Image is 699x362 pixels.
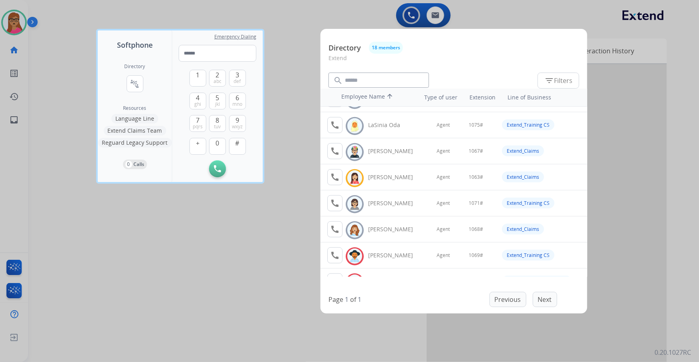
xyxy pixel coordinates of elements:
[232,101,242,107] span: mno
[123,160,147,169] button: 0Calls
[216,138,220,148] span: 0
[111,114,158,123] button: Language Line
[330,172,340,182] mat-icon: call
[502,172,544,182] div: Extend_Claims
[216,93,220,103] span: 5
[368,173,422,181] div: [PERSON_NAME]
[469,252,483,259] span: 1069#
[330,120,340,130] mat-icon: call
[437,252,450,259] span: Agent
[196,115,199,125] span: 7
[437,122,450,128] span: Agent
[117,39,153,51] span: Softphone
[368,251,422,259] div: [PERSON_NAME]
[330,251,340,260] mat-icon: call
[232,123,243,130] span: wxyz
[209,70,226,87] button: 2abc
[214,165,221,172] img: call-button
[437,148,450,154] span: Agent
[469,200,483,206] span: 1071#
[337,89,409,106] th: Employee Name
[98,138,172,148] button: Reguard Legacy Support
[229,70,246,87] button: 3def
[502,276,572,287] div: Extend_Shipping Protection
[236,138,240,148] span: #
[544,76,554,85] mat-icon: filter_list
[368,225,422,233] div: [PERSON_NAME]
[215,101,220,107] span: jkl
[350,295,356,304] p: of
[330,146,340,156] mat-icon: call
[209,115,226,132] button: 8tuv
[196,70,199,80] span: 1
[196,138,199,148] span: +
[134,161,145,168] p: Calls
[189,93,206,109] button: 4ghi
[469,174,483,180] span: 1063#
[214,78,222,85] span: abc
[502,198,554,208] div: Extend_Training CS
[437,226,450,233] span: Agent
[465,89,500,105] th: Extension
[236,115,239,125] span: 9
[125,161,132,168] p: 0
[502,119,554,130] div: Extend_Training CS
[437,200,450,206] span: Agent
[189,115,206,132] button: 7pqrs
[236,93,239,103] span: 6
[504,89,583,105] th: Line of Business
[216,115,220,125] span: 8
[216,70,220,80] span: 2
[368,147,422,155] div: [PERSON_NAME]
[328,42,361,53] p: Directory
[194,101,201,107] span: ghi
[209,93,226,109] button: 5jkl
[349,172,361,184] img: avatar
[655,348,691,357] p: 0.20.1027RC
[189,70,206,87] button: 1
[349,198,361,210] img: avatar
[209,138,226,155] button: 0
[196,93,199,103] span: 4
[234,78,241,85] span: def
[229,138,246,155] button: #
[368,199,422,207] div: [PERSON_NAME]
[130,79,140,89] mat-icon: connect_without_contact
[229,93,246,109] button: 6mno
[328,54,579,69] p: Extend
[328,295,343,304] p: Page
[189,138,206,155] button: +
[236,70,239,80] span: 3
[214,34,256,40] span: Emergency Dialing
[333,76,343,85] mat-icon: search
[437,174,450,180] span: Agent
[369,42,403,54] button: 18 members
[349,146,361,158] img: avatar
[469,148,483,154] span: 1067#
[229,115,246,132] button: 9wxyz
[349,224,361,237] img: avatar
[469,122,483,128] span: 1075#
[123,105,147,111] span: Resources
[502,224,544,235] div: Extend_Claims
[502,250,554,261] div: Extend_Training CS
[214,123,221,130] span: tuv
[544,76,572,85] span: Filters
[413,89,462,105] th: Type of user
[502,146,544,156] div: Extend_Claims
[469,226,483,233] span: 1068#
[330,224,340,234] mat-icon: call
[368,121,422,129] div: LaSinia Oda
[349,250,361,263] img: avatar
[330,198,340,208] mat-icon: call
[104,126,166,135] button: Extend Claims Team
[193,123,203,130] span: pqrs
[125,63,145,70] h2: Directory
[349,276,361,289] img: avatar
[385,93,395,102] mat-icon: arrow_upward
[349,120,361,132] img: avatar
[538,73,579,89] button: Filters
